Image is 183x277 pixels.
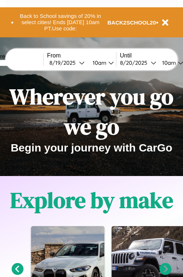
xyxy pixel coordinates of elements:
label: From [47,52,116,59]
div: 10am [158,59,178,66]
div: 10am [89,59,108,66]
h1: Explore by make [10,185,173,215]
div: 8 / 19 / 2025 [49,59,79,66]
div: 8 / 20 / 2025 [120,59,151,66]
b: BACK2SCHOOL20 [108,19,156,26]
button: 10am [87,59,116,67]
button: 8/19/2025 [47,59,87,67]
button: Back to School savings of 20% in select cities! Ends [DATE] 10am PT.Use code: [14,11,108,34]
